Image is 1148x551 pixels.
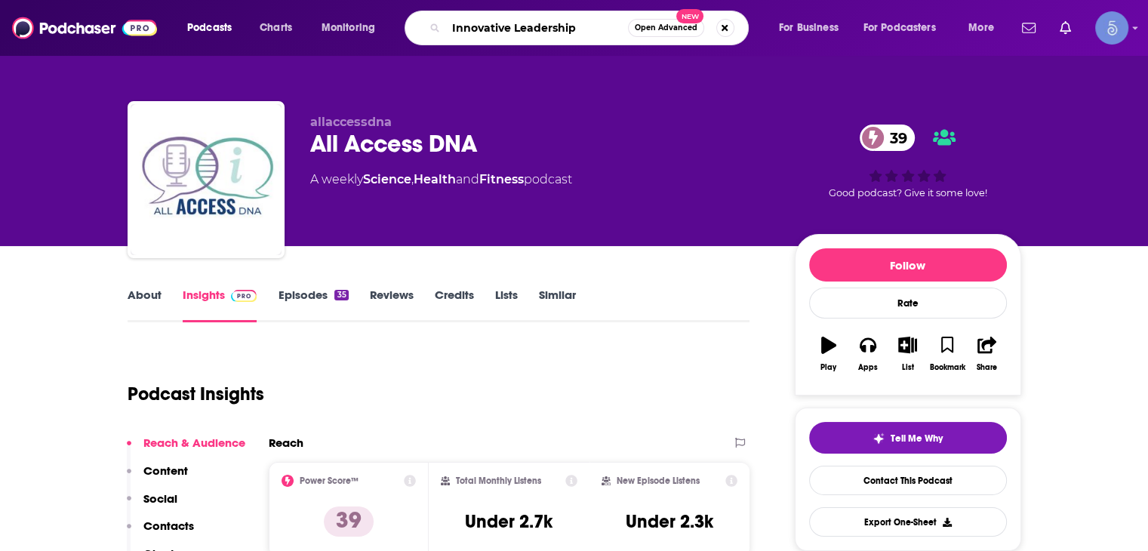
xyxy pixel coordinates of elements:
span: Charts [260,17,292,38]
span: Podcasts [187,17,232,38]
button: open menu [854,16,958,40]
div: Play [820,363,836,372]
p: Content [143,463,188,478]
a: Fitness [479,172,524,186]
button: Follow [809,248,1007,282]
span: New [676,9,703,23]
img: All Access DNA [131,104,282,255]
button: Apps [848,327,888,381]
h2: Power Score™ [300,476,359,486]
button: Social [127,491,177,519]
div: Share [977,363,997,372]
a: Contact This Podcast [809,466,1007,495]
span: allaccessdna [310,115,392,129]
span: Logged in as Spiral5-G1 [1095,11,1128,45]
input: Search podcasts, credits, & more... [446,16,628,40]
p: Social [143,491,177,506]
p: Contacts [143,519,194,533]
button: Play [809,327,848,381]
span: For Business [779,17,839,38]
button: Contacts [127,519,194,546]
img: User Profile [1095,11,1128,45]
div: Search podcasts, credits, & more... [419,11,763,45]
h1: Podcast Insights [128,383,264,405]
div: Apps [858,363,878,372]
button: Open AdvancedNew [628,19,704,37]
button: Share [967,327,1006,381]
a: 39 [860,125,915,151]
h3: Under 2.3k [626,510,713,533]
div: Bookmark [929,363,965,372]
a: Health [414,172,456,186]
span: 39 [875,125,915,151]
a: Reviews [370,288,414,322]
span: Good podcast? Give it some love! [829,187,987,199]
button: Content [127,463,188,491]
button: Reach & Audience [127,436,245,463]
h2: Reach [269,436,303,450]
div: List [902,363,914,372]
h3: Under 2.7k [465,510,552,533]
button: open menu [177,16,251,40]
h2: New Episode Listens [617,476,700,486]
img: Podchaser Pro [231,290,257,302]
a: InsightsPodchaser Pro [183,288,257,322]
span: More [968,17,994,38]
h2: Total Monthly Listens [456,476,541,486]
span: , [411,172,414,186]
a: Show notifications dropdown [1016,15,1042,41]
div: Rate [809,288,1007,319]
a: Similar [539,288,576,322]
button: Bookmark [928,327,967,381]
a: Science [363,172,411,186]
span: Tell Me Why [891,432,943,445]
button: open menu [311,16,395,40]
button: tell me why sparkleTell Me Why [809,422,1007,454]
button: Export One-Sheet [809,507,1007,537]
a: Show notifications dropdown [1054,15,1077,41]
div: A weekly podcast [310,171,572,189]
div: 39Good podcast? Give it some love! [795,115,1021,208]
img: Podchaser - Follow, Share and Rate Podcasts [12,14,157,42]
button: Show profile menu [1095,11,1128,45]
a: Charts [250,16,301,40]
div: 35 [334,290,348,300]
span: Open Advanced [635,24,697,32]
span: and [456,172,479,186]
button: open menu [768,16,857,40]
a: Lists [495,288,518,322]
a: About [128,288,162,322]
p: Reach & Audience [143,436,245,450]
a: Episodes35 [278,288,348,322]
span: For Podcasters [863,17,936,38]
a: Credits [435,288,474,322]
button: open menu [958,16,1013,40]
span: Monitoring [322,17,375,38]
img: tell me why sparkle [873,432,885,445]
button: List [888,327,927,381]
p: 39 [324,506,374,537]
